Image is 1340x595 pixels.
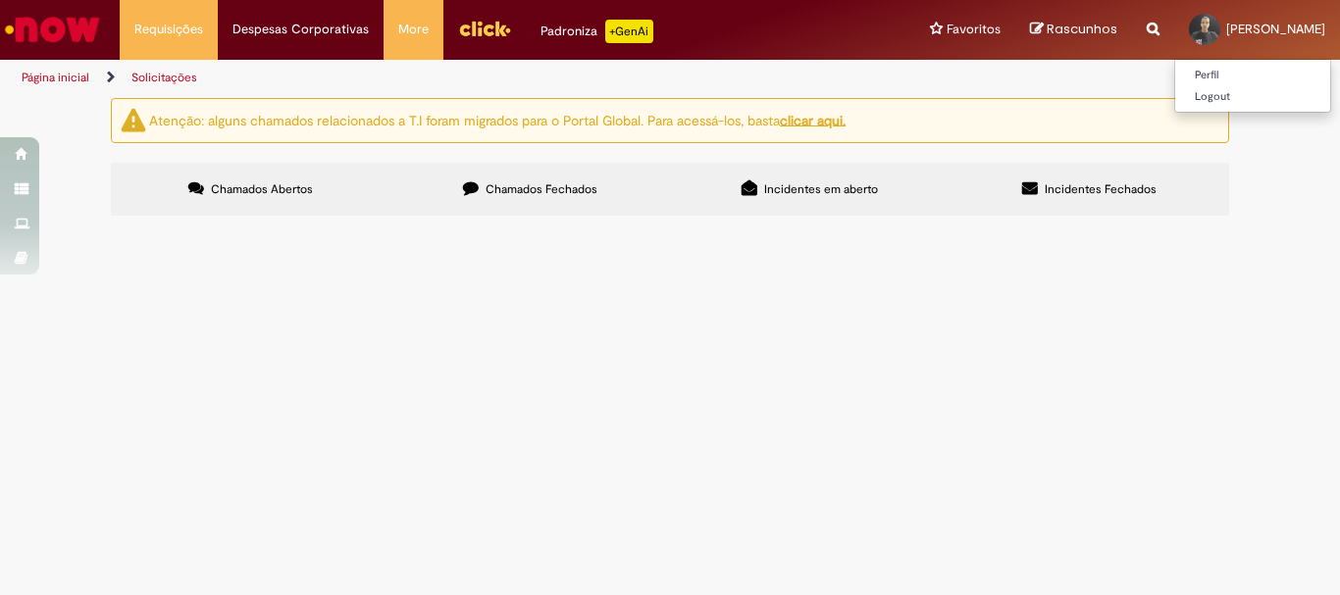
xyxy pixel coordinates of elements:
p: +GenAi [605,20,653,43]
span: Rascunhos [1047,20,1117,38]
ul: Trilhas de página [15,60,879,96]
img: ServiceNow [2,10,103,49]
a: Perfil [1175,65,1330,86]
span: Requisições [134,20,203,39]
span: [PERSON_NAME] [1226,21,1325,37]
ng-bind-html: Atenção: alguns chamados relacionados a T.I foram migrados para o Portal Global. Para acessá-los,... [149,111,846,128]
a: Solicitações [131,70,197,85]
a: Logout [1175,86,1330,108]
span: Incidentes em aberto [764,181,878,197]
div: Padroniza [541,20,653,43]
img: click_logo_yellow_360x200.png [458,14,511,43]
span: Incidentes Fechados [1045,181,1157,197]
span: Despesas Corporativas [232,20,369,39]
span: Favoritos [947,20,1001,39]
span: More [398,20,429,39]
span: Chamados Abertos [211,181,313,197]
span: Chamados Fechados [486,181,597,197]
a: Rascunhos [1030,21,1117,39]
a: Página inicial [22,70,89,85]
a: clicar aqui. [780,111,846,128]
